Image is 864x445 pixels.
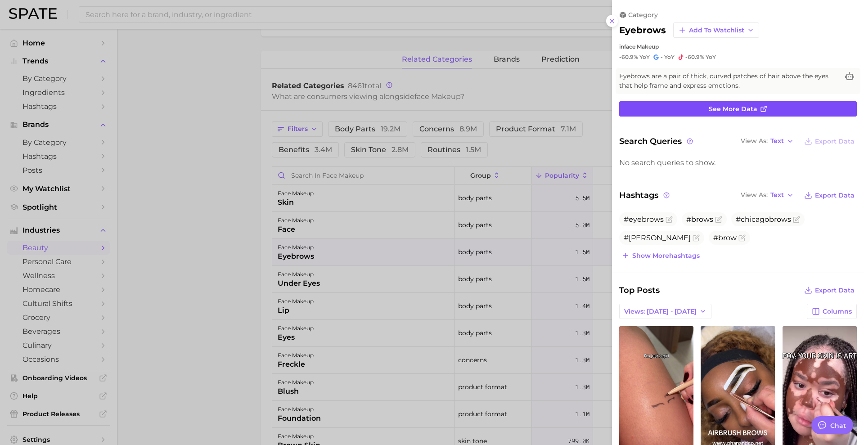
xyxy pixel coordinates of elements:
div: No search queries to show. [619,158,857,167]
button: Export Data [802,189,857,202]
span: category [628,11,658,19]
span: Hashtags [619,189,671,202]
span: -60.9% [685,54,704,60]
button: Flag as miscategorized or irrelevant [738,234,746,242]
span: See more data [709,105,757,113]
button: View AsText [738,135,796,147]
span: #chicagobrows [736,215,791,224]
button: View AsText [738,189,796,201]
span: YoY [639,54,650,61]
span: YoY [706,54,716,61]
span: -60.9% [619,54,638,60]
span: View As [741,193,768,198]
span: Text [770,139,784,144]
button: Flag as miscategorized or irrelevant [666,216,673,223]
button: Views: [DATE] - [DATE] [619,304,711,319]
span: Top Posts [619,284,660,297]
span: Add to Watchlist [689,27,744,34]
span: Text [770,193,784,198]
span: Columns [823,308,852,315]
span: View As [741,139,768,144]
button: Flag as miscategorized or irrelevant [793,216,800,223]
span: Export Data [815,287,855,294]
span: YoY [664,54,675,61]
span: - [661,54,663,60]
button: Flag as miscategorized or irrelevant [715,216,722,223]
span: #eyebrows [624,215,664,224]
span: face makeup [624,43,659,50]
span: Views: [DATE] - [DATE] [624,308,697,315]
span: Export Data [815,192,855,199]
span: Show more hashtags [632,252,700,260]
h2: eyebrows [619,25,666,36]
span: #brows [686,215,713,224]
button: Columns [807,304,857,319]
button: Export Data [802,284,857,297]
button: Show morehashtags [619,249,702,262]
div: in [619,43,857,50]
button: Add to Watchlist [673,22,759,38]
span: #[PERSON_NAME] [624,234,691,242]
button: Export Data [802,135,857,148]
a: See more data [619,101,857,117]
span: Export Data [815,138,855,145]
span: Eyebrows are a pair of thick, curved patches of hair above the eyes that help frame and express e... [619,72,839,90]
button: Flag as miscategorized or irrelevant [693,234,700,242]
span: Search Queries [619,135,694,148]
span: #brow [713,234,737,242]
